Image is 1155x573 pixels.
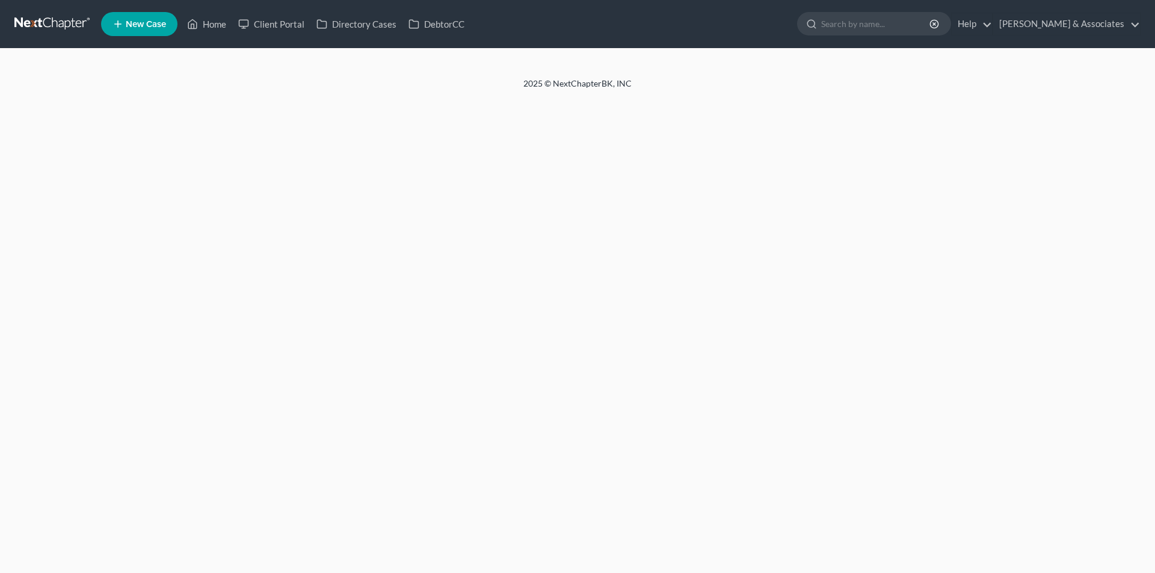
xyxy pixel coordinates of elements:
a: Directory Cases [310,13,402,35]
a: Help [952,13,992,35]
input: Search by name... [821,13,931,35]
a: Client Portal [232,13,310,35]
span: New Case [126,20,166,29]
a: [PERSON_NAME] & Associates [993,13,1140,35]
a: Home [181,13,232,35]
div: 2025 © NextChapterBK, INC [235,78,920,99]
a: DebtorCC [402,13,470,35]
